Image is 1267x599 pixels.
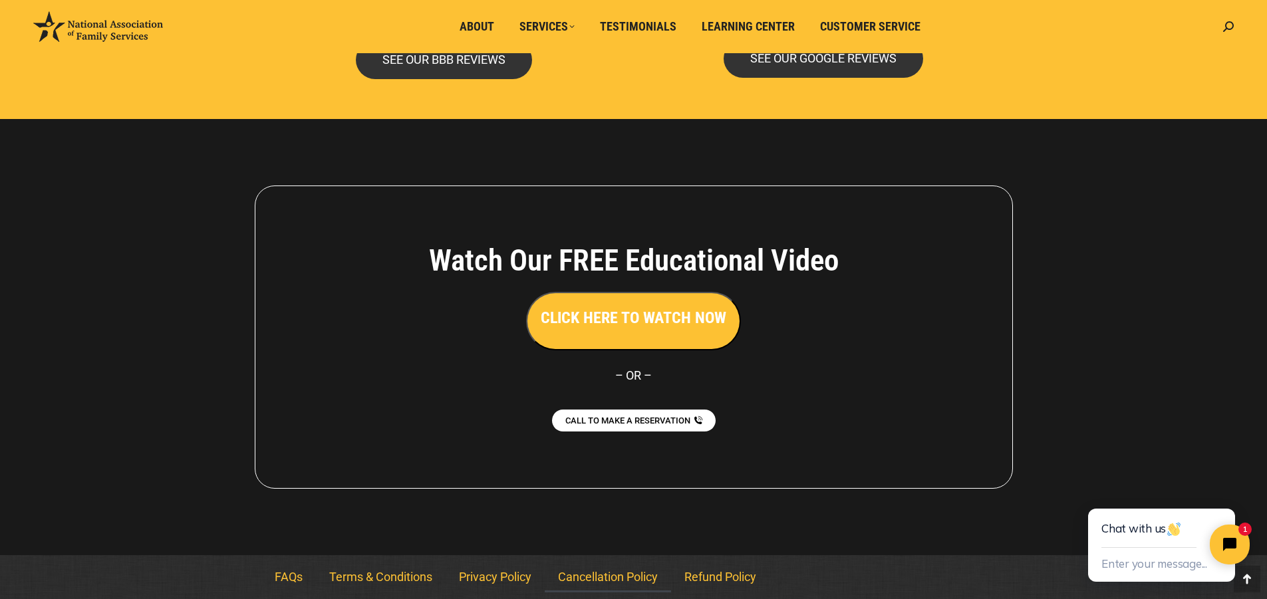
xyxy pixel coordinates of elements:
[750,53,897,64] span: SEE OUR GOOGLE REVIEWS
[541,306,726,329] h3: CLICK HERE TO WATCH NOW
[33,11,163,42] img: National Association of Family Services
[316,562,446,592] a: Terms & Conditions
[519,19,575,34] span: Services
[692,14,804,39] a: Learning Center
[261,562,316,592] a: FAQs
[356,41,532,79] a: SEE OUR BBB REVIEWS
[702,19,795,34] span: Learning Center
[811,14,930,39] a: Customer Service
[820,19,920,34] span: Customer Service
[446,562,545,592] a: Privacy Policy
[591,14,686,39] a: Testimonials
[355,243,913,279] h4: Watch Our FREE Educational Video
[724,39,923,78] a: SEE OUR GOOGLE REVIEWS
[382,54,505,66] span: SEE OUR BBB REVIEWS
[615,368,652,382] span: – OR –
[1058,466,1267,599] iframe: Tidio Chat
[552,410,716,431] a: CALL TO MAKE A RESERVATION
[565,416,690,425] span: CALL TO MAKE A RESERVATION
[545,562,671,592] a: Cancellation Policy
[671,562,770,592] a: Refund Policy
[600,19,676,34] span: Testimonials
[526,312,741,326] a: CLICK HERE TO WATCH NOW
[261,562,1006,592] nav: Menu
[450,14,503,39] a: About
[526,292,741,350] button: CLICK HERE TO WATCH NOW
[460,19,494,34] span: About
